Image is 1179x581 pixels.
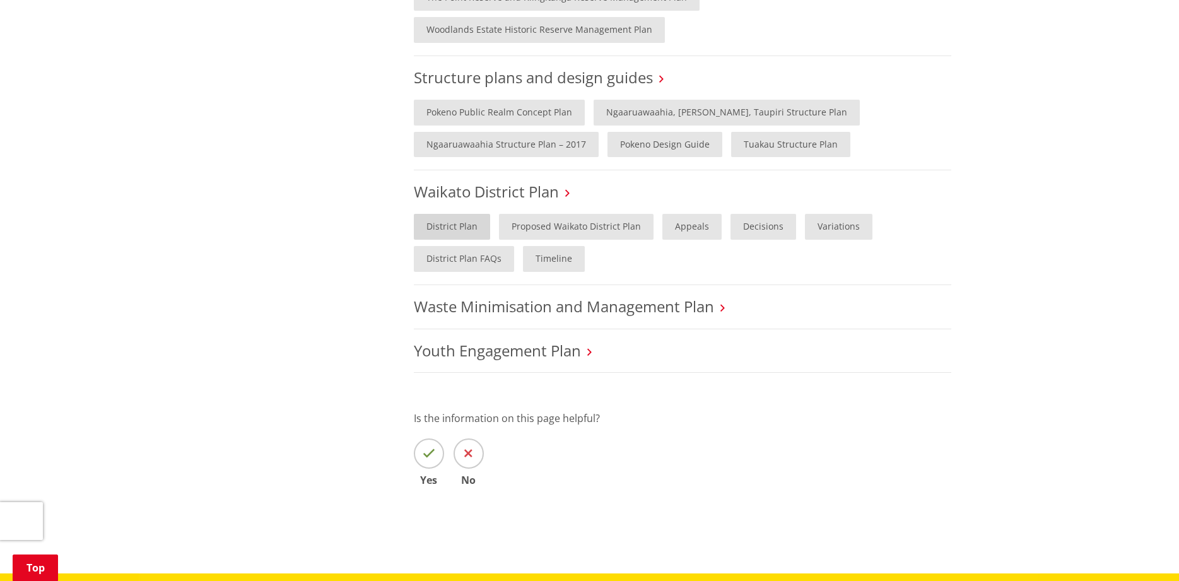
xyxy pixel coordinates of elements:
a: Waste Minimisation and Management Plan [414,296,714,317]
p: Is the information on this page helpful? [414,411,951,426]
a: Ngaaruawaahia Structure Plan – 2017 [414,132,599,158]
a: Ngaaruawaahia, [PERSON_NAME], Taupiri Structure Plan [594,100,860,126]
a: Pokeno Public Realm Concept Plan [414,100,585,126]
span: Yes [414,475,444,485]
a: Top [13,555,58,581]
a: Decisions [730,214,796,240]
a: Variations [805,214,872,240]
a: District Plan FAQs [414,246,514,272]
span: No [454,475,484,485]
a: Proposed Waikato District Plan [499,214,654,240]
a: Timeline [523,246,585,272]
a: District Plan [414,214,490,240]
a: Waikato District Plan [414,181,559,202]
a: Structure plans and design guides [414,67,653,88]
a: Appeals [662,214,722,240]
a: Youth Engagement Plan [414,340,581,361]
iframe: Messenger Launcher [1121,528,1166,573]
a: Tuakau Structure Plan [731,132,850,158]
a: Woodlands Estate Historic Reserve Management Plan [414,17,665,43]
a: Pokeno Design Guide [607,132,722,158]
